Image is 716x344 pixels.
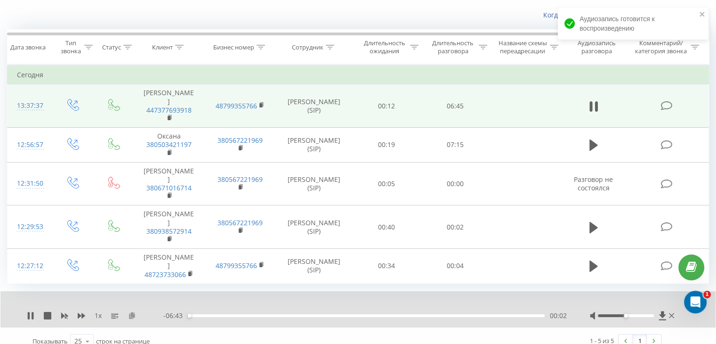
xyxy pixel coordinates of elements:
[429,39,476,55] div: Длительность разговора
[558,8,708,40] div: Аудиозапись готовится к воспроизведению
[146,140,192,149] a: 380503421197
[133,249,204,284] td: [PERSON_NAME]
[549,311,566,320] span: 00:02
[216,261,257,270] a: 48799355766
[574,175,613,192] span: Разговор не состоялся
[353,128,421,163] td: 00:19
[146,106,192,115] a: 447377693918
[421,205,489,249] td: 00:02
[217,136,263,145] a: 380567221969
[569,39,624,55] div: Аудиозапись разговора
[421,84,489,128] td: 06:45
[17,97,42,115] div: 13:37:37
[292,43,323,51] div: Сотрудник
[276,84,353,128] td: [PERSON_NAME] (SIP)
[353,84,421,128] td: 00:12
[163,311,187,320] span: - 06:43
[633,39,688,55] div: Комментарий/категория звонка
[353,162,421,205] td: 00:05
[217,175,263,184] a: 380567221969
[421,162,489,205] td: 00:00
[624,314,628,318] div: Accessibility label
[17,218,42,236] div: 12:29:53
[421,249,489,284] td: 00:04
[361,39,408,55] div: Длительность ожидания
[133,205,204,249] td: [PERSON_NAME]
[421,128,489,163] td: 07:15
[216,101,257,110] a: 48799355766
[276,128,353,163] td: [PERSON_NAME] (SIP)
[353,249,421,284] td: 00:34
[17,136,42,154] div: 12:56:57
[59,39,81,55] div: Тип звонка
[145,270,186,279] a: 48723733066
[10,43,46,51] div: Дата звонка
[276,249,353,284] td: [PERSON_NAME] (SIP)
[353,205,421,249] td: 00:40
[102,43,121,51] div: Статус
[17,174,42,193] div: 12:31:50
[703,291,711,298] span: 1
[217,218,263,227] a: 380567221969
[543,10,709,19] a: Когда данные могут отличаться от других систем
[133,84,204,128] td: [PERSON_NAME]
[684,291,707,313] iframe: Intercom live chat
[276,162,353,205] td: [PERSON_NAME] (SIP)
[17,257,42,275] div: 12:27:12
[133,128,204,163] td: Оксана
[152,43,173,51] div: Клиент
[146,227,192,236] a: 380938572914
[213,43,254,51] div: Бизнес номер
[8,66,709,84] td: Сегодня
[187,314,191,318] div: Accessibility label
[95,311,102,320] span: 1 x
[699,10,706,19] button: close
[276,205,353,249] td: [PERSON_NAME] (SIP)
[146,183,192,192] a: 380671016714
[133,162,204,205] td: [PERSON_NAME]
[498,39,547,55] div: Название схемы переадресации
